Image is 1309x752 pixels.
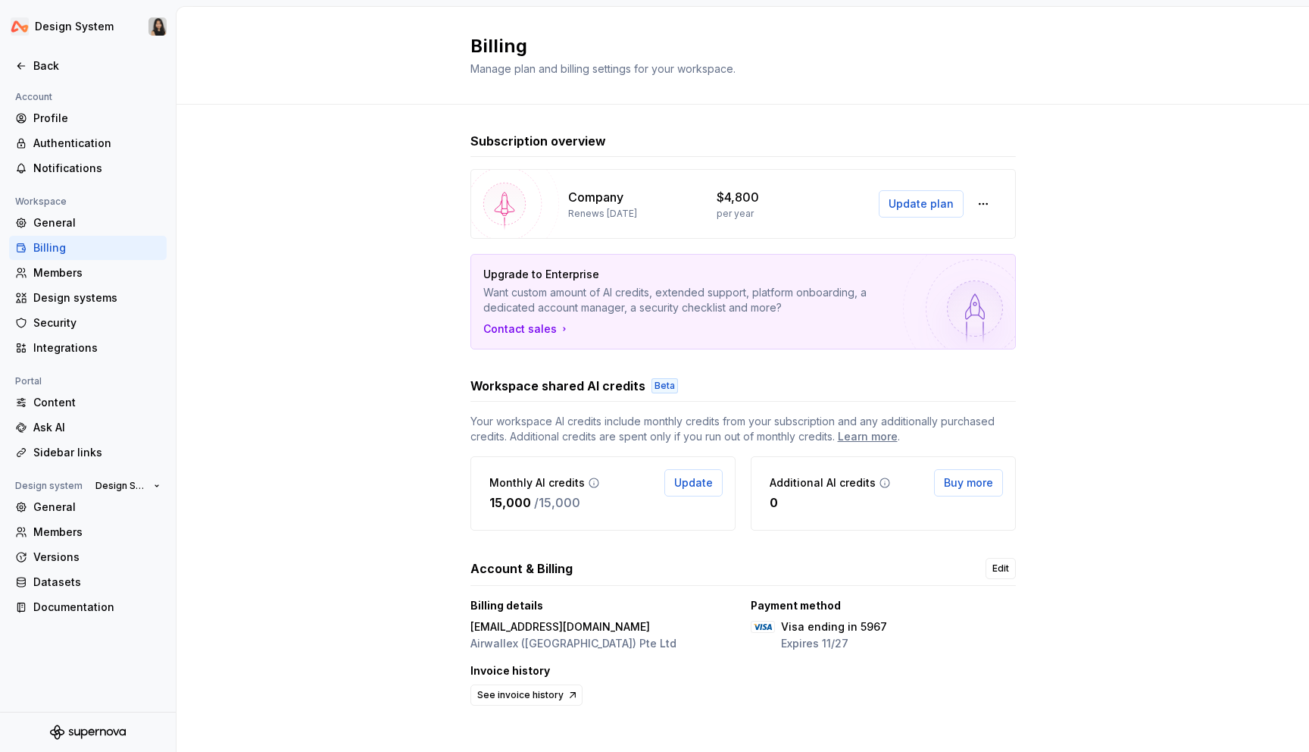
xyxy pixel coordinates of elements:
[674,475,713,490] span: Update
[33,111,161,126] div: Profile
[534,493,580,512] p: / 15,000
[879,190,964,218] button: Update plan
[9,261,167,285] a: Members
[33,315,161,331] div: Security
[770,475,876,490] p: Additional AI credits
[33,340,161,356] div: Integrations
[944,475,993,490] span: Buy more
[33,575,161,590] div: Datasets
[9,595,167,619] a: Documentation
[33,600,161,615] div: Documentation
[3,10,173,43] button: Design SystemXiangjun
[9,570,167,594] a: Datasets
[470,559,573,578] h3: Account & Billing
[770,493,778,512] p: 0
[33,420,161,435] div: Ask AI
[33,58,161,74] div: Back
[9,545,167,569] a: Versions
[9,336,167,360] a: Integrations
[33,240,161,255] div: Billing
[470,619,676,634] p: [EMAIL_ADDRESS][DOMAIN_NAME]
[9,390,167,415] a: Content
[9,131,167,155] a: Authentication
[33,525,161,540] div: Members
[568,188,623,206] p: Company
[781,619,887,634] p: Visa ending in 5967
[664,469,723,497] button: Update
[489,493,531,512] p: 15,000
[33,395,161,410] div: Content
[33,550,161,565] div: Versions
[33,215,161,230] div: General
[470,132,606,150] h3: Subscription overview
[717,208,754,220] p: per year
[148,17,167,36] img: Xiangjun
[470,377,645,395] h3: Workspace shared AI credits
[33,290,161,305] div: Design systems
[33,445,161,460] div: Sidebar links
[9,193,73,211] div: Workspace
[9,106,167,130] a: Profile
[33,136,161,151] div: Authentication
[838,429,898,444] a: Learn more
[9,311,167,335] a: Security
[9,286,167,310] a: Design systems
[9,415,167,440] a: Ask AI
[717,188,759,206] p: $4,800
[483,285,897,315] p: Want custom amount of AI credits, extended support, platform onboarding, a dedicated account mana...
[35,19,114,34] div: Design System
[9,54,167,78] a: Back
[33,265,161,280] div: Members
[9,477,89,495] div: Design system
[95,480,148,492] span: Design System
[483,267,897,282] p: Upgrade to Enterprise
[751,598,841,613] p: Payment method
[470,62,736,75] span: Manage plan and billing settings for your workspace.
[33,500,161,515] div: General
[9,88,58,106] div: Account
[986,558,1016,579] a: Edit
[568,208,637,220] p: Renews [DATE]
[470,598,543,613] p: Billing details
[470,663,550,678] p: Invoice history
[470,685,583,706] a: See invoice history
[489,475,585,490] p: Monthly AI credits
[11,17,29,36] img: 0733df7c-e17f-4421-95a9-ced236ef1ff0.png
[781,636,887,651] p: Expires 11/27
[9,236,167,260] a: Billing
[477,689,564,701] span: See invoice history
[9,156,167,180] a: Notifications
[33,161,161,176] div: Notifications
[470,34,998,58] h2: Billing
[483,321,570,337] a: Contact sales
[470,636,676,651] p: Airwallex ([GEOGRAPHIC_DATA]) Pte Ltd
[9,372,48,390] div: Portal
[889,196,954,211] span: Update plan
[9,520,167,544] a: Members
[992,562,1009,575] span: Edit
[934,469,1003,497] button: Buy more
[50,725,126,740] svg: Supernova Logo
[9,211,167,235] a: General
[9,440,167,465] a: Sidebar links
[9,495,167,519] a: General
[470,414,1016,444] span: Your workspace AI credits include monthly credits from your subscription and any additionally pur...
[651,378,678,393] div: Beta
